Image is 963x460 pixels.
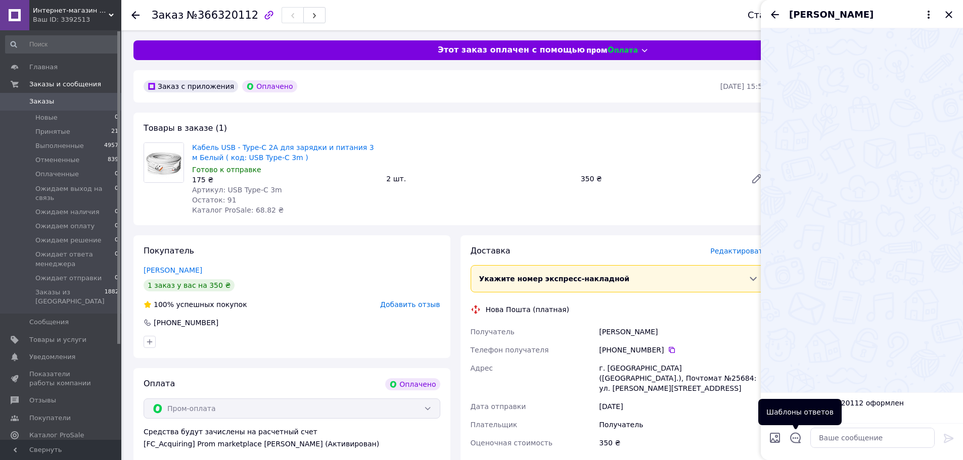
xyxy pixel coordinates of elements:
[479,275,630,283] span: Укажите номер экспресс-накладной
[144,143,184,182] img: Кабель USB - Type-C 2A для зарядки и питания 3 м Белый ( код: USB Type-C 3m )
[471,364,493,372] span: Адрес
[35,184,115,202] span: Ожидаем выход на связь
[29,396,56,405] span: Отзывы
[747,169,767,189] a: Редактировать
[597,434,769,452] div: 350 ₴
[710,247,767,255] span: Редактировать
[29,97,54,106] span: Заказы
[192,196,237,204] span: Остаток: 91
[115,113,118,122] span: 0
[471,402,526,411] span: Дата отправки
[192,186,282,194] span: Артикул: USB Type-C 3m
[115,208,118,217] span: 0
[154,300,174,309] span: 100%
[789,431,802,444] button: Открыть шаблоны ответов
[35,208,99,217] span: Ожидаем наличия
[153,318,219,328] div: [PHONE_NUMBER]
[35,274,102,283] span: Ожидает отправки
[597,416,769,434] div: Получатель
[789,8,874,21] span: [PERSON_NAME]
[789,8,935,21] button: [PERSON_NAME]
[108,156,118,165] span: 839
[111,127,118,136] span: 21
[380,300,440,309] span: Добавить отзыв
[144,439,440,449] div: [FC_Acquiring] Prom marketplace [PERSON_NAME] (Активирован)
[35,236,101,245] span: Ожидаем решение
[758,399,842,425] div: Шаблоны ответов
[471,439,553,447] span: Оценочная стоимость
[115,236,118,245] span: 0
[35,141,84,150] span: Выполненные
[33,6,109,15] span: Интернет-магазин "BaFY"
[597,397,769,416] div: [DATE]
[597,359,769,397] div: г. [GEOGRAPHIC_DATA] ([GEOGRAPHIC_DATA].), Почтомат №25684: ул. [PERSON_NAME][STREET_ADDRESS]
[33,15,121,24] div: Ваш ID: 3392513
[769,9,781,21] button: Назад
[35,156,79,165] span: Отмененные
[483,304,572,315] div: Нова Пошта (платная)
[192,143,374,162] a: Кабель USB - Type-C 2A для зарядки и питания 3 м Белый ( код: USB Type-C 3m )
[35,170,79,179] span: Оплаченные
[187,9,258,21] span: №366320112
[382,172,576,186] div: 2 шт.
[29,431,84,440] span: Каталог ProSale
[115,274,118,283] span: 0
[35,250,115,268] span: Ожидает ответа менеджера
[144,379,175,388] span: Оплата
[144,266,202,274] a: [PERSON_NAME]
[115,250,118,268] span: 0
[29,370,94,388] span: Показатели работы компании
[438,44,585,56] span: Этот заказ оплачен с помощью
[29,318,69,327] span: Сообщения
[5,35,119,54] input: Поиск
[943,9,955,21] button: Закрыть
[471,246,511,255] span: Доставка
[35,127,70,136] span: Принятые
[115,184,118,202] span: 0
[152,9,184,21] span: Заказ
[597,323,769,341] div: [PERSON_NAME]
[385,378,440,390] div: Оплачено
[471,346,549,354] span: Телефон получателя
[115,170,118,179] span: 0
[144,427,440,449] div: Средства будут зачислены на расчетный счет
[144,246,194,255] span: Покупатель
[720,82,767,90] time: [DATE] 15:50
[29,63,58,72] span: Главная
[29,352,75,362] span: Уведомления
[29,335,86,344] span: Товары и услуги
[242,80,297,92] div: Оплачено
[792,398,957,408] span: Заказ №366320112 оформлен
[104,141,118,150] span: 4957
[192,175,378,185] div: 175 ₴
[35,222,95,231] span: Ожидаем оплату
[115,222,118,231] span: 0
[131,10,140,20] div: Вернуться назад
[192,166,261,174] span: Готово к отправке
[577,172,743,186] div: 350 ₴
[748,10,815,20] div: Статус заказа
[192,206,284,214] span: Каталог ProSale: 68.82 ₴
[29,80,101,89] span: Заказы и сообщения
[144,279,235,291] div: 1 заказ у вас на 350 ₴
[35,288,105,306] span: Заказы из [GEOGRAPHIC_DATA]
[35,113,58,122] span: Новые
[471,328,515,336] span: Получатель
[144,123,227,133] span: Товары в заказе (1)
[144,299,247,310] div: успешных покупок
[105,288,119,306] span: 1882
[29,414,71,423] span: Покупатели
[599,345,767,355] div: [PHONE_NUMBER]
[471,421,518,429] span: Плательщик
[144,80,238,92] div: Заказ с приложения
